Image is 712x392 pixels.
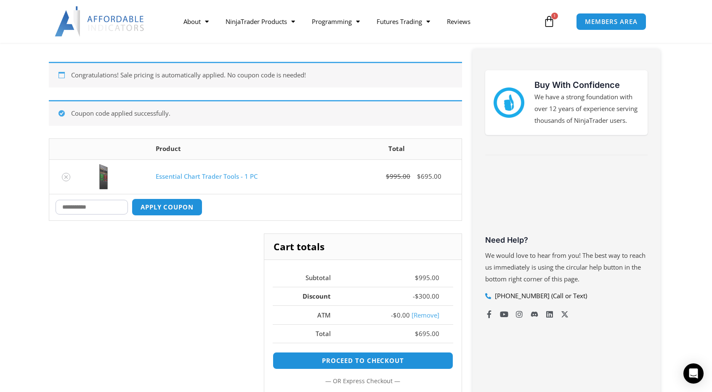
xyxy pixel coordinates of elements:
th: Discount [273,287,345,306]
span: $ [417,172,421,180]
th: Subtotal [273,268,345,287]
a: NinjaTrader Products [217,12,303,31]
h3: Need Help? [485,235,648,245]
th: ATM [273,305,345,324]
div: Open Intercom Messenger [683,363,704,384]
span: [PHONE_NUMBER] (Call or Text) [493,290,587,302]
div: Coupon code applied successfully. [49,100,462,126]
th: Total [273,324,345,343]
span: MEMBERS AREA [585,19,638,25]
span: $ [415,273,419,282]
a: 1 [531,9,568,34]
a: Futures Trading [368,12,438,31]
span: 1 [551,13,558,19]
a: About [175,12,217,31]
p: — or — [273,376,453,387]
h3: Buy With Confidence [534,79,640,91]
th: Total [331,139,462,159]
span: $ [415,292,419,300]
span: 0.00 [393,311,410,319]
span: We would love to hear from you! The best way to reach us immediately is using the circular help b... [485,251,646,283]
a: Remove atm coupon [412,311,439,319]
bdi: 300.00 [415,292,439,300]
nav: Menu [175,12,541,31]
a: MEMBERS AREA [576,13,646,30]
span: $ [386,172,390,180]
p: We have a strong foundation with over 12 years of experience serving thousands of NinjaTrader users. [534,91,640,127]
a: Essential Chart Trader Tools - 1 PC [156,172,258,180]
a: Programming [303,12,368,31]
iframe: Customer reviews powered by Trustpilot [485,170,648,233]
a: Remove Essential Chart Trader Tools - 1 PC from cart [62,173,70,181]
th: Product [149,139,331,159]
a: Proceed to checkout [273,352,453,369]
bdi: 995.00 [415,273,439,282]
span: $ [415,329,419,338]
img: mark thumbs good 43913 | Affordable Indicators – NinjaTrader [494,87,524,118]
span: $ [393,311,397,319]
img: LogoAI | Affordable Indicators – NinjaTrader [55,6,145,37]
h2: Cart totals [264,234,462,260]
td: - [345,305,453,324]
bdi: 695.00 [417,172,441,180]
span: - [413,292,415,300]
a: Reviews [438,12,479,31]
bdi: 995.00 [386,172,410,180]
div: Congratulations! Sale pricing is automatically applied. No coupon code is needed! [49,62,462,87]
img: Essential Chart Trader Tools | Affordable Indicators – NinjaTrader [89,164,118,189]
bdi: 695.00 [415,329,439,338]
button: Apply coupon [132,199,202,216]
